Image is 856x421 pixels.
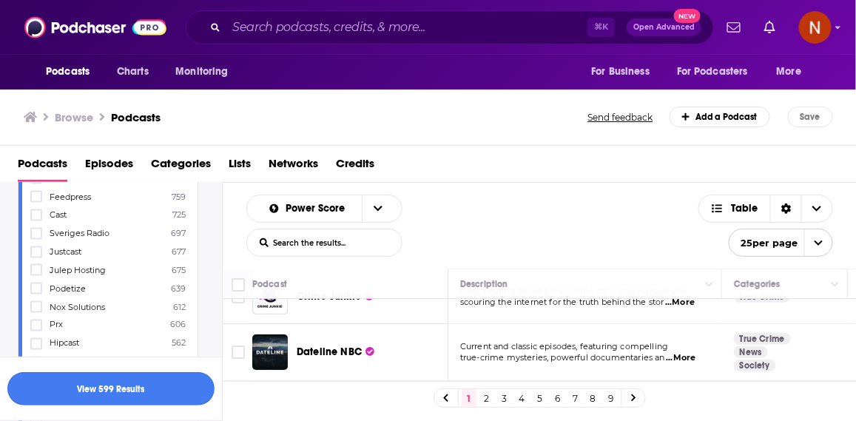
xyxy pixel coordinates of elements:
[172,246,186,257] span: 677
[568,389,583,407] a: 7
[7,372,215,405] button: View 599 Results
[151,152,211,182] a: Categories
[256,203,363,214] button: open menu
[252,334,288,370] img: Dateline NBC
[799,11,832,44] img: User Profile
[734,360,776,371] a: Society
[232,346,245,359] span: Toggle select row
[667,58,769,86] button: open menu
[50,228,109,238] span: Sveriges Radio
[581,58,668,86] button: open menu
[729,232,798,255] span: 25 per page
[584,111,658,124] button: Send feedback
[362,195,393,222] button: open menu
[677,61,748,82] span: For Podcasters
[826,276,844,294] button: Column Actions
[50,192,91,202] span: Feedpress
[286,203,350,214] span: Power Score
[479,389,494,407] a: 2
[46,61,90,82] span: Podcasts
[297,345,374,360] a: Dateline NBC
[799,11,832,44] button: Show profile menu
[667,352,696,364] span: ...More
[665,297,695,309] span: ...More
[633,24,695,31] span: Open Advanced
[117,61,149,82] span: Charts
[50,265,106,275] span: Julep Hosting
[175,61,228,82] span: Monitoring
[172,338,186,348] span: 562
[172,209,186,220] span: 725
[777,61,802,82] span: More
[734,275,780,293] div: Categories
[460,275,508,293] div: Description
[252,275,287,293] div: Podcast
[50,209,67,220] span: Cast
[171,228,186,238] span: 697
[721,15,747,40] a: Show notifications dropdown
[297,346,362,358] span: Dateline NBC
[246,195,402,223] h2: Choose List sort
[269,152,318,182] a: Networks
[18,152,67,182] a: Podcasts
[701,276,718,294] button: Column Actions
[788,107,833,127] button: Save
[670,107,771,127] a: Add a Podcast
[734,333,791,345] a: True Crime
[460,352,665,363] span: true-crime mysteries, powerful documentaries an
[165,58,247,86] button: open menu
[770,195,801,222] div: Sort Direction
[50,302,105,312] span: Nox Solutions
[604,389,619,407] a: 9
[533,389,547,407] a: 5
[172,265,186,275] span: 675
[550,389,565,407] a: 6
[173,302,186,312] span: 612
[462,389,476,407] a: 1
[587,18,615,37] span: ⌘ K
[729,229,833,257] button: open menu
[515,389,530,407] a: 4
[232,290,245,303] span: Toggle select row
[497,389,512,407] a: 3
[460,297,664,307] span: scouring the internet for the truth behind the stor
[85,152,133,182] a: Episodes
[766,58,820,86] button: open menu
[586,389,601,407] a: 8
[50,338,79,348] span: Hipcast
[172,192,186,202] span: 759
[698,195,834,223] button: Choose View
[734,346,768,358] a: News
[460,341,669,351] span: Current and classic episodes, featuring compelling
[50,320,63,330] span: Prx
[674,9,701,23] span: New
[171,283,186,294] span: 639
[336,152,374,182] a: Credits
[55,110,93,124] h3: Browse
[50,246,81,257] span: Justcast
[107,58,158,86] a: Charts
[732,203,758,214] span: Table
[170,320,186,330] span: 606
[627,18,701,36] button: Open AdvancedNew
[758,15,781,40] a: Show notifications dropdown
[186,10,714,44] div: Search podcasts, credits, & more...
[36,58,109,86] button: open menu
[799,11,832,44] span: Logged in as AdelNBM
[50,283,86,294] span: Podetize
[24,13,166,41] img: Podchaser - Follow, Share and Rate Podcasts
[111,110,161,124] a: Podcasts
[591,61,650,82] span: For Business
[226,16,587,39] input: Search podcasts, credits, & more...
[229,152,251,182] a: Lists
